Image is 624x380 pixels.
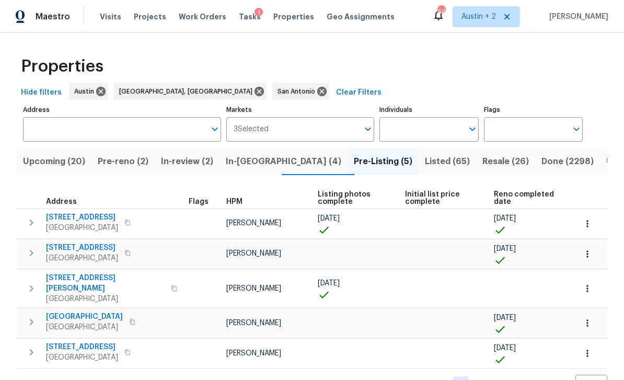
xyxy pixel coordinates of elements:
[541,154,594,169] span: Done (2298)
[545,11,608,22] span: [PERSON_NAME]
[484,107,583,113] label: Flags
[327,11,395,22] span: Geo Assignments
[494,191,558,205] span: Reno completed date
[318,191,387,205] span: Listing photos complete
[318,215,340,222] span: [DATE]
[46,212,118,223] span: [STREET_ADDRESS]
[189,198,209,205] span: Flags
[494,215,516,222] span: [DATE]
[207,122,222,136] button: Open
[134,11,166,22] span: Projects
[354,154,412,169] span: Pre-Listing (5)
[46,312,123,322] span: [GEOGRAPHIC_DATA]
[379,107,478,113] label: Individuals
[69,83,108,100] div: Austin
[494,344,516,352] span: [DATE]
[234,125,269,134] span: 3 Selected
[46,253,118,263] span: [GEOGRAPHIC_DATA]
[255,8,263,18] div: 1
[23,154,85,169] span: Upcoming (20)
[425,154,470,169] span: Listed (65)
[569,122,584,136] button: Open
[119,86,257,97] span: [GEOGRAPHIC_DATA], [GEOGRAPHIC_DATA]
[494,314,516,321] span: [DATE]
[46,294,165,304] span: [GEOGRAPHIC_DATA]
[226,250,281,257] span: [PERSON_NAME]
[36,11,70,22] span: Maestro
[318,280,340,287] span: [DATE]
[226,220,281,227] span: [PERSON_NAME]
[46,352,118,363] span: [GEOGRAPHIC_DATA]
[46,243,118,253] span: [STREET_ADDRESS]
[46,273,165,294] span: [STREET_ADDRESS][PERSON_NAME]
[482,154,529,169] span: Resale (26)
[23,107,221,113] label: Address
[21,61,103,72] span: Properties
[226,154,341,169] span: In-[GEOGRAPHIC_DATA] (4)
[494,245,516,252] span: [DATE]
[461,11,496,22] span: Austin + 2
[278,86,319,97] span: San Antonio
[361,122,375,136] button: Open
[465,122,480,136] button: Open
[114,83,266,100] div: [GEOGRAPHIC_DATA], [GEOGRAPHIC_DATA]
[336,86,382,99] span: Clear Filters
[98,154,148,169] span: Pre-reno (2)
[46,223,118,233] span: [GEOGRAPHIC_DATA]
[21,86,62,99] span: Hide filters
[179,11,226,22] span: Work Orders
[17,83,66,102] button: Hide filters
[161,154,213,169] span: In-review (2)
[437,6,445,17] div: 44
[74,86,98,97] span: Austin
[332,83,386,102] button: Clear Filters
[46,198,77,205] span: Address
[239,13,261,20] span: Tasks
[405,191,476,205] span: Initial list price complete
[226,350,281,357] span: [PERSON_NAME]
[272,83,329,100] div: San Antonio
[46,342,118,352] span: [STREET_ADDRESS]
[100,11,121,22] span: Visits
[226,107,375,113] label: Markets
[46,322,123,332] span: [GEOGRAPHIC_DATA]
[226,198,242,205] span: HPM
[226,319,281,327] span: [PERSON_NAME]
[226,285,281,292] span: [PERSON_NAME]
[273,11,314,22] span: Properties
